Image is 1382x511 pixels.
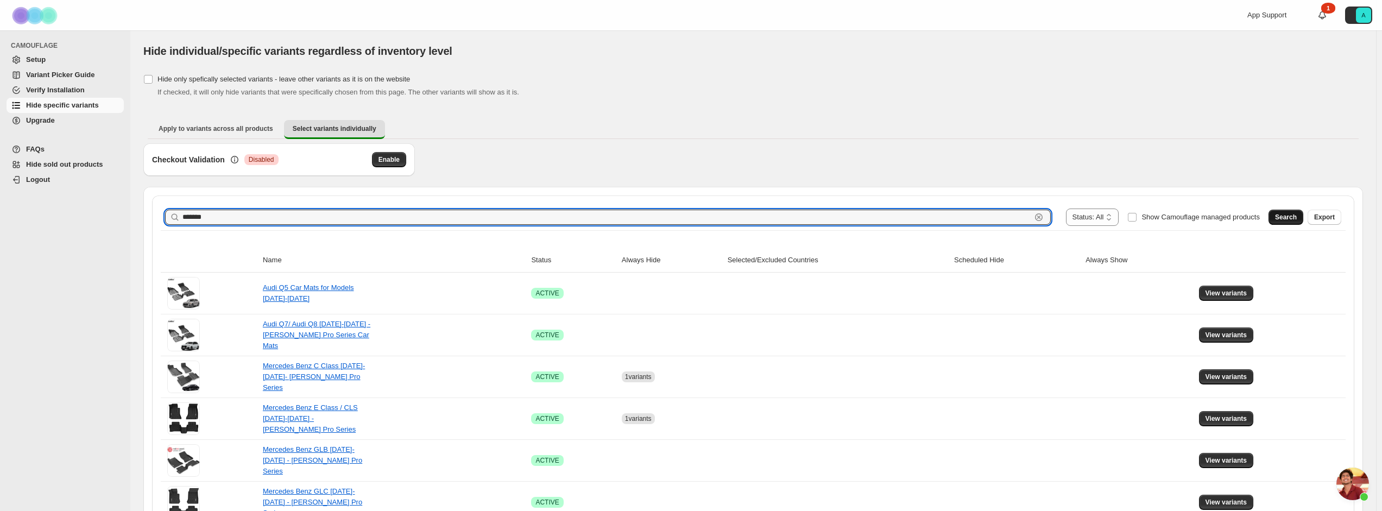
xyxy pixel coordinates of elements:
[1206,498,1247,507] span: View variants
[1199,453,1254,468] button: View variants
[1199,411,1254,426] button: View variants
[1199,369,1254,384] button: View variants
[528,248,618,273] th: Status
[378,155,400,164] span: Enable
[1033,212,1044,223] button: Clear
[7,67,124,83] a: Variant Picker Guide
[9,1,63,30] img: Camouflage
[535,456,559,465] span: ACTIVE
[26,71,94,79] span: Variant Picker Guide
[293,124,376,133] span: Select variants individually
[625,415,652,422] span: 1 variants
[26,145,45,153] span: FAQs
[26,55,46,64] span: Setup
[26,101,99,109] span: Hide specific variants
[1314,213,1335,222] span: Export
[263,320,370,350] a: Audi Q7/ Audi Q8 [DATE]-[DATE] -[PERSON_NAME] Pro Series Car Mats
[535,498,559,507] span: ACTIVE
[157,88,519,96] span: If checked, it will only hide variants that were specifically chosen from this page. The other va...
[1206,331,1247,339] span: View variants
[263,283,354,302] a: Audi Q5 Car Mats for Models [DATE]-[DATE]
[263,445,362,475] a: Mercedes Benz GLB [DATE]-[DATE] - [PERSON_NAME] Pro Series
[260,248,528,273] th: Name
[11,41,125,50] span: CAMOUFLAGE
[167,277,200,310] img: Audi Q5 Car Mats for Models 2018-2025
[157,75,410,83] span: Hide only spefically selected variants - leave other variants as it is on the website
[535,414,559,423] span: ACTIVE
[535,289,559,298] span: ACTIVE
[7,142,124,157] a: FAQs
[26,175,50,184] span: Logout
[625,373,652,381] span: 1 variants
[7,98,124,113] a: Hide specific variants
[1336,468,1369,500] div: Open chat
[1247,11,1286,19] span: App Support
[159,124,273,133] span: Apply to variants across all products
[1199,327,1254,343] button: View variants
[724,248,951,273] th: Selected/Excluded Countries
[535,331,559,339] span: ACTIVE
[1308,210,1341,225] button: Export
[26,160,103,168] span: Hide sold out products
[1345,7,1372,24] button: Avatar with initials A
[7,157,124,172] a: Hide sold out products
[1356,8,1371,23] span: Avatar with initials A
[143,45,452,57] span: Hide individual/specific variants regardless of inventory level
[1199,495,1254,510] button: View variants
[1206,414,1247,423] span: View variants
[1141,213,1260,221] span: Show Camouflage managed products
[1321,3,1335,14] div: 1
[1206,456,1247,465] span: View variants
[7,83,124,98] a: Verify Installation
[26,86,85,94] span: Verify Installation
[1275,213,1297,222] span: Search
[1317,10,1328,21] a: 1
[1269,210,1303,225] button: Search
[535,373,559,381] span: ACTIVE
[1082,248,1195,273] th: Always Show
[7,113,124,128] a: Upgrade
[1361,12,1366,18] text: A
[284,120,385,139] button: Select variants individually
[167,319,200,351] img: Audi Q7/ Audi Q8 2017-2025 -Adrian Pro Series Car Mats
[263,403,358,433] a: Mercedes Benz E Class / CLS [DATE]-[DATE] - [PERSON_NAME] Pro Series
[619,248,724,273] th: Always Hide
[150,120,282,137] button: Apply to variants across all products
[7,52,124,67] a: Setup
[372,152,406,167] button: Enable
[1206,289,1247,298] span: View variants
[26,116,55,124] span: Upgrade
[249,155,274,164] span: Disabled
[263,362,365,392] a: Mercedes Benz C Class [DATE]-[DATE]- [PERSON_NAME] Pro Series
[7,172,124,187] a: Logout
[951,248,1082,273] th: Scheduled Hide
[167,402,200,435] img: Mercedes Benz E Class / CLS 2016-2023 - Adrian Car Mats Pro Series
[152,154,225,165] h3: Checkout Validation
[1206,373,1247,381] span: View variants
[1199,286,1254,301] button: View variants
